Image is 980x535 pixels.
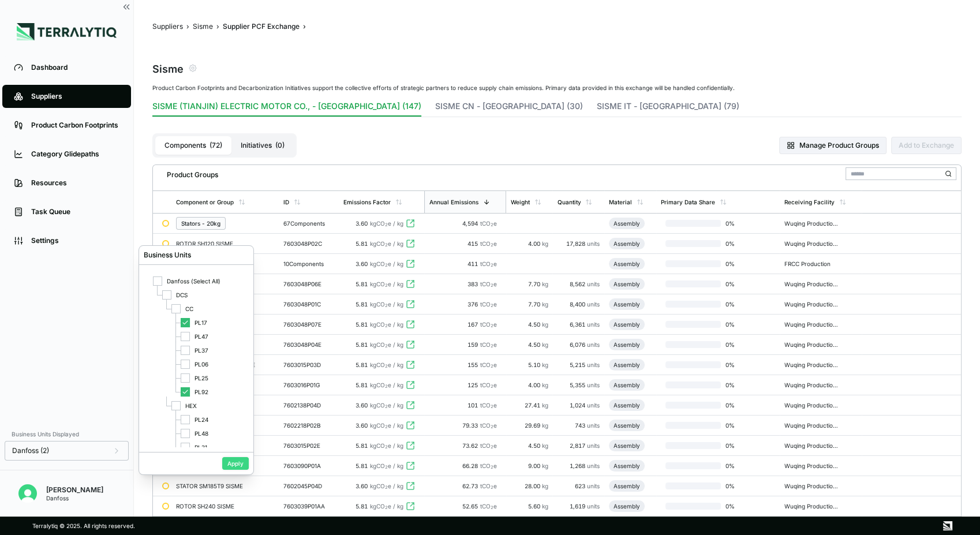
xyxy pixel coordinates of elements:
[784,260,840,267] div: FRCC Production
[283,280,334,287] div: 7603048P06E
[491,384,493,389] sub: 2
[370,482,403,489] span: kgCO e / kg
[385,465,388,470] sub: 2
[5,427,129,441] div: Business Units Displayed
[541,361,548,368] span: kg
[480,503,497,510] span: tCO e
[356,482,368,489] span: 3.60
[467,240,480,247] span: 415
[784,402,840,409] div: Wuqing Production CNCO F
[283,220,334,227] div: 67 Components
[491,323,493,328] sub: 2
[614,240,640,247] div: Assembly
[721,220,758,227] span: 0 %
[511,199,530,205] div: Weight
[385,404,388,409] sub: 2
[385,283,388,288] sub: 2
[176,199,234,205] div: Component or Group
[570,361,587,368] span: 5,215
[429,199,478,205] div: Annual Emissions
[480,220,497,227] span: tCO e
[275,141,285,150] span: ( 0 )
[370,220,403,227] span: kgCO e / kg
[356,280,368,287] span: 5.81
[356,260,368,267] span: 3.60
[370,361,403,368] span: kgCO e / kg
[570,381,587,388] span: 5,355
[158,166,218,179] div: Product Groups
[784,341,840,348] div: Wuqing Production CNCO F
[614,422,640,429] div: Assembly
[784,220,840,227] div: Wuqing Production CNCO F
[283,260,334,267] div: 10 Components
[491,424,493,429] sub: 2
[356,422,368,429] span: 3.60
[193,22,213,31] button: Sisme
[587,240,600,247] span: units
[721,321,758,328] span: 0 %
[784,321,840,328] div: Wuqing Production CNCO F
[467,280,480,287] span: 383
[181,220,220,227] div: Stators - 20kg
[541,422,548,429] span: kg
[356,220,368,227] span: 3.60
[370,341,403,348] span: kgCO e / kg
[784,240,840,247] div: Wuqing Production CNCO F
[541,240,548,247] span: kg
[784,422,840,429] div: Wuqing Production CNCO F
[524,482,541,489] span: 28.00
[784,301,840,308] div: Wuqing Production CNCO F
[587,341,600,348] span: units
[283,240,334,247] div: 7603048P02C
[31,207,119,216] div: Task Queue
[152,100,421,117] button: SISME (TIANJIN) ELECTRIC MOTOR CO., - [GEOGRAPHIC_DATA] (147)
[283,422,334,429] div: 7602218P02B
[467,260,480,267] span: 411
[784,482,840,489] div: Wuqing Production CNCO F
[597,100,739,117] button: SISME IT - [GEOGRAPHIC_DATA] (79)
[784,280,840,287] div: Wuqing Production CNCO F
[370,260,403,267] span: kgCO e / kg
[283,462,334,469] div: 7603090P01A
[491,343,493,349] sub: 2
[614,442,640,449] div: Assembly
[385,242,388,248] sub: 2
[231,136,294,155] button: Initiatives(0)
[46,495,103,502] div: Danfoss
[283,321,334,328] div: 7603048P07E
[356,240,368,247] span: 5.81
[14,480,42,507] button: Open user button
[784,442,840,449] div: Wuqing Production CNCO F
[528,503,541,510] span: 5.60
[370,381,403,388] span: kgCO e / kg
[541,462,548,469] span: kg
[541,482,548,489] span: kg
[31,236,119,245] div: Settings
[614,260,640,267] div: Assembly
[216,22,219,31] span: ›
[356,381,368,388] span: 5.81
[491,242,493,248] sub: 2
[587,280,600,287] span: units
[524,402,541,409] span: 27.41
[587,402,600,409] span: units
[31,149,119,159] div: Category Glidepaths
[566,240,587,247] span: 17,828
[152,22,183,31] button: Suppliers
[721,402,758,409] span: 0 %
[570,280,587,287] span: 8,562
[541,381,548,388] span: kg
[784,503,840,510] div: Wuqing Production CNCO F
[661,199,715,205] div: Primary Data Share
[587,422,600,429] span: units
[480,482,497,489] span: tCO e
[462,442,480,449] span: 73.62
[480,442,497,449] span: tCO e
[587,503,600,510] span: units
[721,503,758,510] span: 0 %
[614,301,640,308] div: Assembly
[491,485,493,490] sub: 2
[779,137,887,154] button: Manage Product Groups
[370,503,403,510] span: kgCO e / kg
[480,321,497,328] span: tCO e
